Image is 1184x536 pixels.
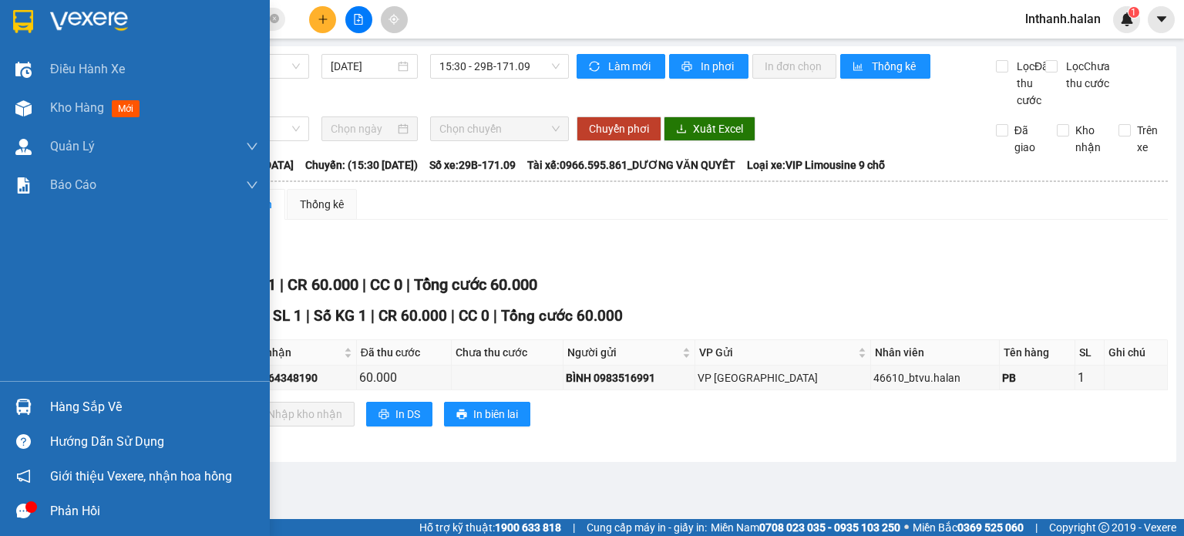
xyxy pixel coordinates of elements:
span: Trên xe [1131,122,1169,156]
span: Xuất Excel [693,120,743,137]
span: Báo cáo [50,175,96,194]
span: CR 60.000 [288,275,358,294]
span: down [246,179,258,191]
button: bar-chartThống kê [840,54,930,79]
span: SL 1 [273,307,302,325]
strong: 0708 023 035 - 0935 103 250 [759,521,900,534]
span: 1 [1131,7,1136,18]
span: Lọc Chưa thu cước [1060,58,1119,92]
td: VP Hà Đông [695,366,870,390]
img: warehouse-icon [15,62,32,78]
span: | [493,307,497,325]
span: Đã giao [1008,122,1046,156]
span: | [280,275,284,294]
button: syncLàm mới [577,54,665,79]
div: 1 [1078,368,1102,387]
span: Tổng cước 60.000 [414,275,537,294]
span: Kho hàng [50,100,104,115]
th: Chưa thu cước [452,340,563,366]
span: Miền Bắc [913,519,1024,536]
span: | [451,307,455,325]
button: In đơn chọn [752,54,836,79]
span: aim [388,14,399,25]
sup: 1 [1128,7,1139,18]
span: In biên lai [473,406,518,423]
button: Chuyển phơi [577,116,661,141]
span: 15:30 - 29B-171.09 [439,55,560,78]
span: ⚪️ [904,524,909,531]
span: Tổng cước 60.000 [501,307,623,325]
div: 60.000 [359,368,449,387]
span: | [362,275,366,294]
strong: 1900 633 818 [495,521,561,534]
span: download [676,123,687,136]
span: In DS [395,406,420,423]
input: 15/08/2025 [331,58,394,75]
span: In phơi [701,58,736,75]
span: CC 0 [459,307,489,325]
button: file-add [345,6,372,33]
button: printerIn DS [366,402,432,426]
span: Quản Lý [50,137,95,156]
span: question-circle [16,434,31,449]
strong: 0369 525 060 [957,521,1024,534]
span: printer [681,61,695,73]
div: Hàng sắp về [50,396,258,419]
div: VP [GEOGRAPHIC_DATA] [698,369,867,386]
button: printerIn phơi [669,54,748,79]
input: Chọn ngày [331,120,394,137]
img: warehouse-icon [15,139,32,155]
button: aim [381,6,408,33]
span: Cung cấp máy in - giấy in: [587,519,707,536]
span: mới [112,100,140,117]
span: | [306,307,310,325]
span: Người nhận [233,344,341,361]
img: warehouse-icon [15,399,32,415]
span: lnthanh.halan [1013,9,1113,29]
th: Đã thu cước [357,340,452,366]
span: file-add [353,14,364,25]
span: sync [589,61,602,73]
button: printerIn biên lai [444,402,530,426]
th: Nhân viên [871,340,1000,366]
button: downloadNhập kho nhận [238,402,355,426]
span: | [406,275,410,294]
span: | [573,519,575,536]
img: logo-vxr [13,10,33,33]
span: Số KG 1 [314,307,367,325]
span: message [16,504,31,518]
div: PB [1002,369,1072,386]
span: printer [378,409,389,421]
span: printer [456,409,467,421]
button: downloadXuất Excel [664,116,755,141]
span: Hỗ trợ kỹ thuật: [419,519,561,536]
span: notification [16,469,31,484]
img: solution-icon [15,177,32,194]
span: CR 60.000 [378,307,447,325]
span: Số xe: 29B-171.09 [429,157,516,174]
span: Kho nhận [1069,122,1107,156]
span: plus [318,14,328,25]
button: plus [309,6,336,33]
th: SL [1075,340,1105,366]
span: VP Gửi [699,344,854,361]
span: caret-down [1155,12,1169,26]
span: Chuyến: (15:30 [DATE]) [305,157,418,174]
span: Điều hành xe [50,59,125,79]
span: Loại xe: VIP Limousine 9 chỗ [747,157,885,174]
div: BÌNH 0983516991 [566,369,693,386]
span: Chọn chuyến [439,117,560,140]
span: Người gửi [567,344,680,361]
th: Ghi chú [1105,340,1168,366]
span: Tài xế: 0966.595.861_DƯƠNG VĂN QUYẾT [527,157,735,174]
th: Tên hàng [1000,340,1075,366]
span: Thống kê [872,58,918,75]
span: CC 0 [370,275,402,294]
span: bar-chart [853,61,866,73]
span: Làm mới [608,58,653,75]
span: Giới thiệu Vexere, nhận hoa hồng [50,467,232,486]
img: warehouse-icon [15,100,32,116]
span: | [1035,519,1038,536]
span: down [246,140,258,153]
div: HẬU 0964348190 [231,369,354,386]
